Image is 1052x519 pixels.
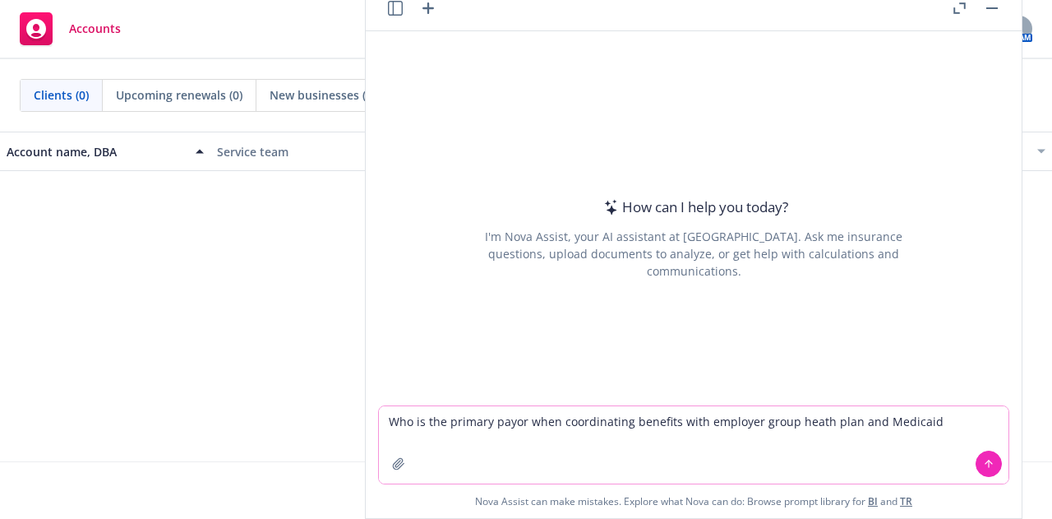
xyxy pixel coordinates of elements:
[463,228,925,280] div: I'm Nova Assist, your AI assistant at [GEOGRAPHIC_DATA]. Ask me insurance questions, upload docum...
[900,494,912,508] a: TR
[599,197,788,218] div: How can I help you today?
[210,132,421,171] button: Service team
[217,143,414,160] div: Service team
[7,143,186,160] div: Account name, DBA
[868,494,878,508] a: BI
[379,406,1008,484] textarea: Who is the primary payor when coordinating benefits with employer group heath plan and Medicaid
[69,22,121,35] span: Accounts
[270,86,376,104] span: New businesses (0)
[13,6,127,52] a: Accounts
[116,86,242,104] span: Upcoming renewals (0)
[34,86,89,104] span: Clients (0)
[372,484,1015,518] span: Nova Assist can make mistakes. Explore what Nova can do: Browse prompt library for and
